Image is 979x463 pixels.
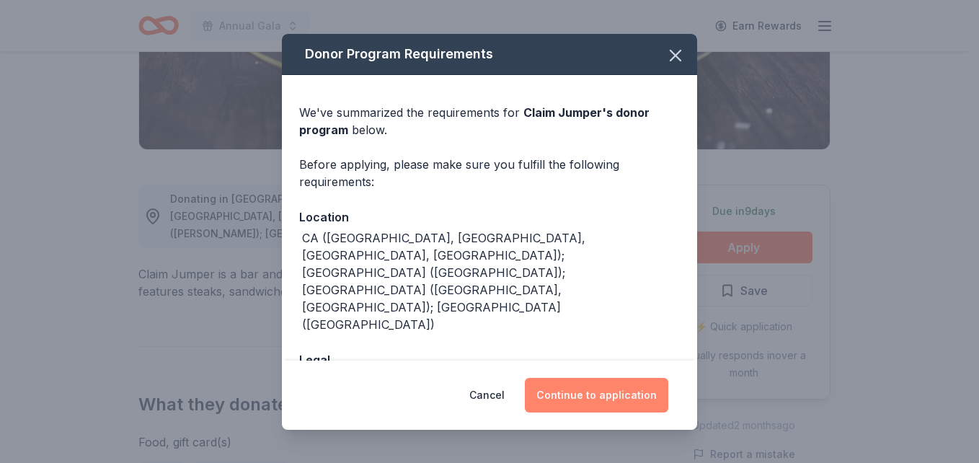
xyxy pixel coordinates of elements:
div: Donor Program Requirements [282,34,697,75]
div: Legal [299,350,680,369]
div: We've summarized the requirements for below. [299,104,680,138]
button: Cancel [469,378,505,413]
div: Location [299,208,680,226]
div: CA ([GEOGRAPHIC_DATA], [GEOGRAPHIC_DATA], [GEOGRAPHIC_DATA], [GEOGRAPHIC_DATA]); [GEOGRAPHIC_DATA... [302,229,680,333]
div: Before applying, please make sure you fulfill the following requirements: [299,156,680,190]
button: Continue to application [525,378,668,413]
